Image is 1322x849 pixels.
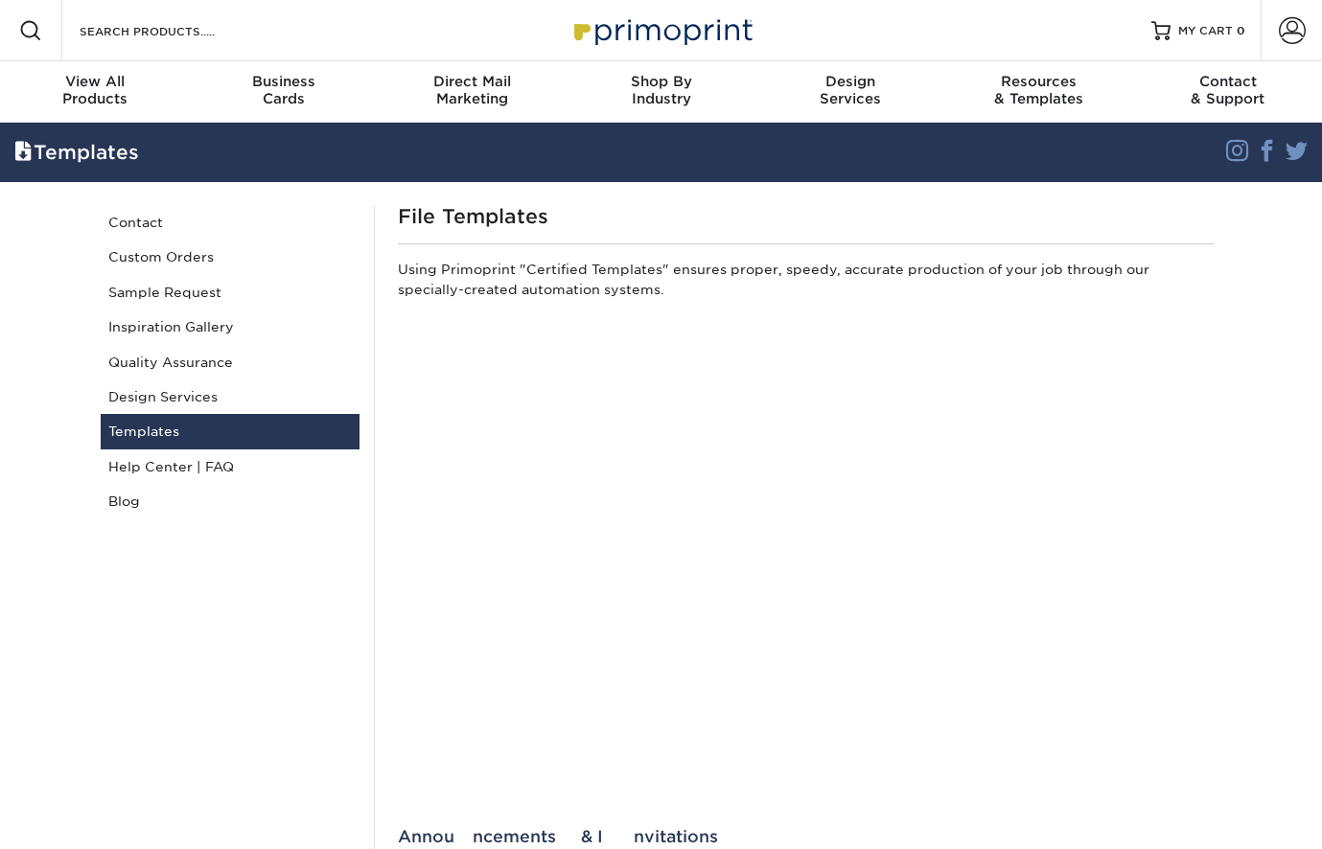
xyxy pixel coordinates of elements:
[101,310,359,344] a: Inspiration Gallery
[1133,73,1322,90] span: Contact
[101,275,359,310] a: Sample Request
[378,61,567,123] a: Direct MailMarketing
[944,73,1133,90] span: Resources
[567,73,755,90] span: Shop By
[567,73,755,107] div: Industry
[378,73,567,90] span: Direct Mail
[101,345,359,379] a: Quality Assurance
[101,379,359,414] a: Design Services
[101,449,359,484] a: Help Center | FAQ
[101,205,359,240] a: Contact
[755,73,944,107] div: Services
[944,73,1133,107] div: & Templates
[398,260,1214,307] p: Using Primoprint "Certified Templates" ensures proper, speedy, accurate production of your job th...
[101,484,359,518] a: Blog
[1133,73,1322,107] div: & Support
[189,73,378,90] span: Business
[1133,61,1322,123] a: Contact& Support
[755,61,944,123] a: DesignServices
[189,73,378,107] div: Cards
[1178,23,1233,39] span: MY CART
[378,73,567,107] div: Marketing
[78,19,265,42] input: SEARCH PRODUCTS.....
[755,73,944,90] span: Design
[566,10,757,51] img: Primoprint
[101,414,359,448] a: Templates
[944,61,1133,123] a: Resources& Templates
[398,205,1214,228] h1: File Templates
[189,61,378,123] a: BusinessCards
[1237,24,1245,37] span: 0
[398,827,1214,846] div: Announcements & Invitations
[567,61,755,123] a: Shop ByIndustry
[101,240,359,274] a: Custom Orders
